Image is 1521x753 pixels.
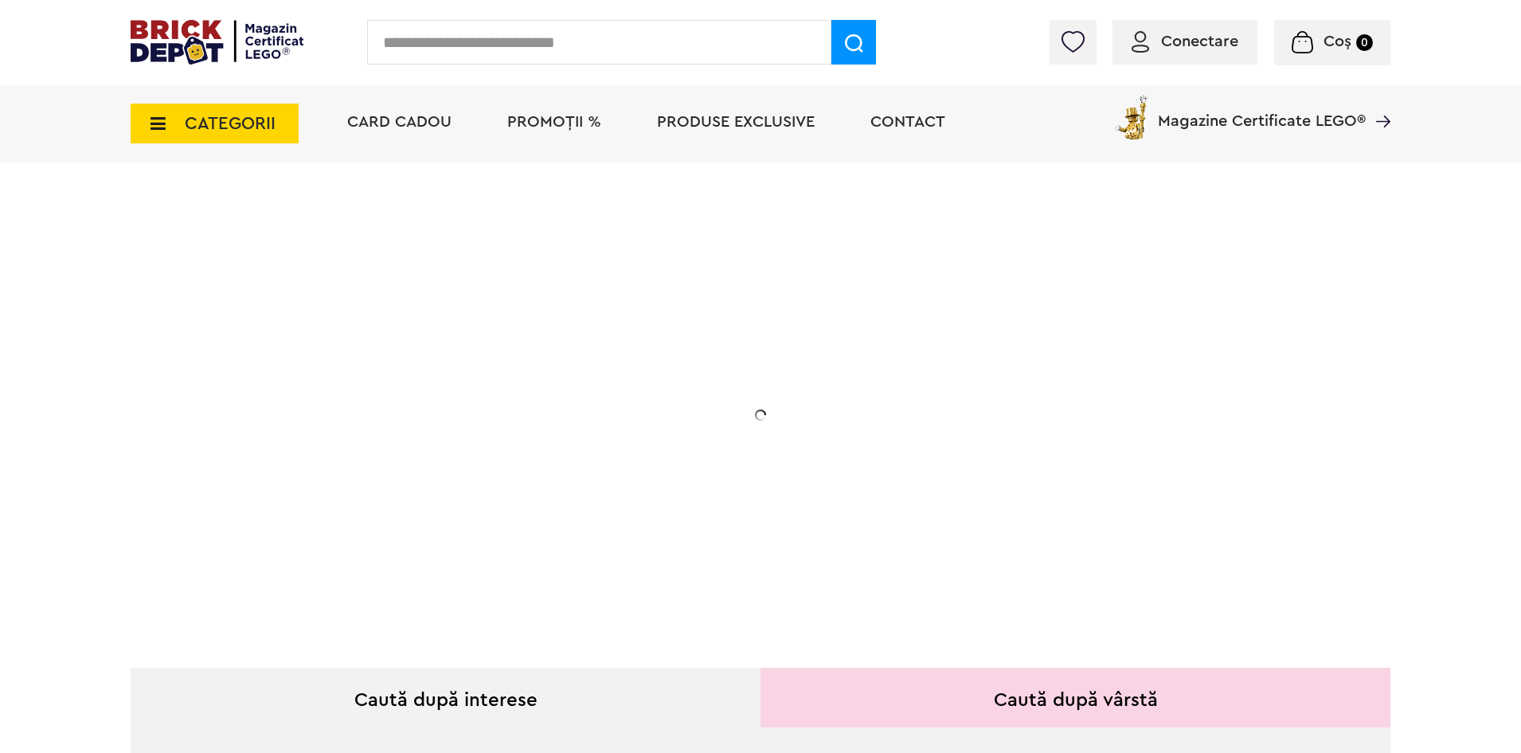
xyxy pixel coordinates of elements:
[760,668,1390,728] div: Caută după vârstă
[870,114,945,130] a: Contact
[244,394,562,461] h2: Seria de sărbători: Fantomă luminoasă. Promoția este valabilă în perioada [DATE] - [DATE].
[1161,33,1238,49] span: Conectare
[185,115,276,132] span: CATEGORII
[244,321,562,378] h1: Cadou VIP 40772
[1366,92,1390,108] a: Magazine Certificate LEGO®
[1324,33,1351,49] span: Coș
[1132,33,1238,49] a: Conectare
[1356,34,1373,51] small: 0
[347,114,452,130] a: Card Cadou
[507,114,601,130] a: PROMOȚII %
[131,668,760,728] div: Caută după interese
[244,497,562,517] div: Află detalii
[657,114,815,130] a: Produse exclusive
[1158,92,1366,129] span: Magazine Certificate LEGO®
